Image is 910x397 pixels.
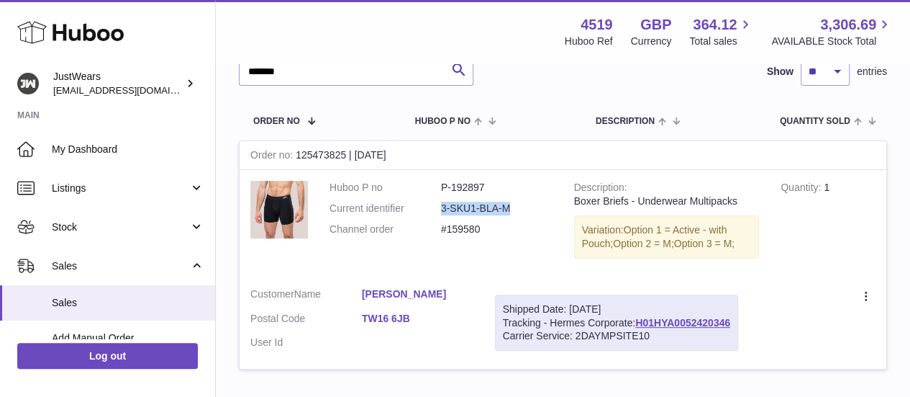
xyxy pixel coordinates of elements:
[596,117,655,126] span: Description
[574,195,760,208] div: Boxer Briefs - Underwear Multipacks
[415,117,470,126] span: Huboo P no
[362,287,473,301] a: [PERSON_NAME]
[780,117,850,126] span: Quantity Sold
[631,35,672,48] div: Currency
[674,238,734,249] span: Option 3 = M;
[250,336,362,349] dt: User Id
[503,329,730,343] div: Carrier Service: 2DAYMPSITE10
[52,182,189,195] span: Listings
[771,35,893,48] span: AVAILABLE Stock Total
[52,220,189,234] span: Stock
[250,312,362,329] dt: Postal Code
[17,73,39,94] img: internalAdmin-4519@internal.huboo.com
[53,70,183,97] div: JustWears
[53,84,211,96] span: [EMAIL_ADDRESS][DOMAIN_NAME]
[581,15,613,35] strong: 4519
[329,223,441,236] dt: Channel order
[253,117,300,126] span: Order No
[250,181,308,238] img: 45191626283068.jpg
[250,287,362,305] dt: Name
[640,15,671,35] strong: GBP
[441,202,552,215] dd: 3-SKU1-BLA-M
[17,343,198,369] a: Log out
[503,303,730,316] div: Shipped Date: [DATE]
[52,259,189,273] span: Sales
[52,296,204,310] span: Sales
[857,65,887,79] span: entries
[565,35,613,48] div: Huboo Ref
[767,65,793,79] label: Show
[820,15,876,35] span: 3,306.69
[362,312,473,326] a: TW16 6JB
[582,224,727,249] span: Option 1 = Active - with Pouch;
[574,215,760,259] div: Variation:
[613,238,673,249] span: Option 2 = M;
[495,295,738,352] div: Tracking - Hermes Corporate:
[441,181,552,195] dd: P-192897
[781,182,824,197] strong: Quantity
[250,149,296,164] strong: Order no
[329,202,441,215] dt: Current identifier
[574,182,627,197] strong: Description
[441,223,552,236] dd: #159580
[635,317,730,329] a: H01HYA0052420346
[770,170,886,277] td: 1
[689,15,753,48] a: 364.12 Total sales
[771,15,893,48] a: 3,306.69 AVAILABLE Stock Total
[250,288,294,300] span: Customer
[329,181,441,195] dt: Huboo P no
[689,35,753,48] span: Total sales
[240,141,886,170] div: 125473825 | [DATE]
[52,331,204,345] span: Add Manual Order
[693,15,737,35] span: 364.12
[52,143,204,156] span: My Dashboard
